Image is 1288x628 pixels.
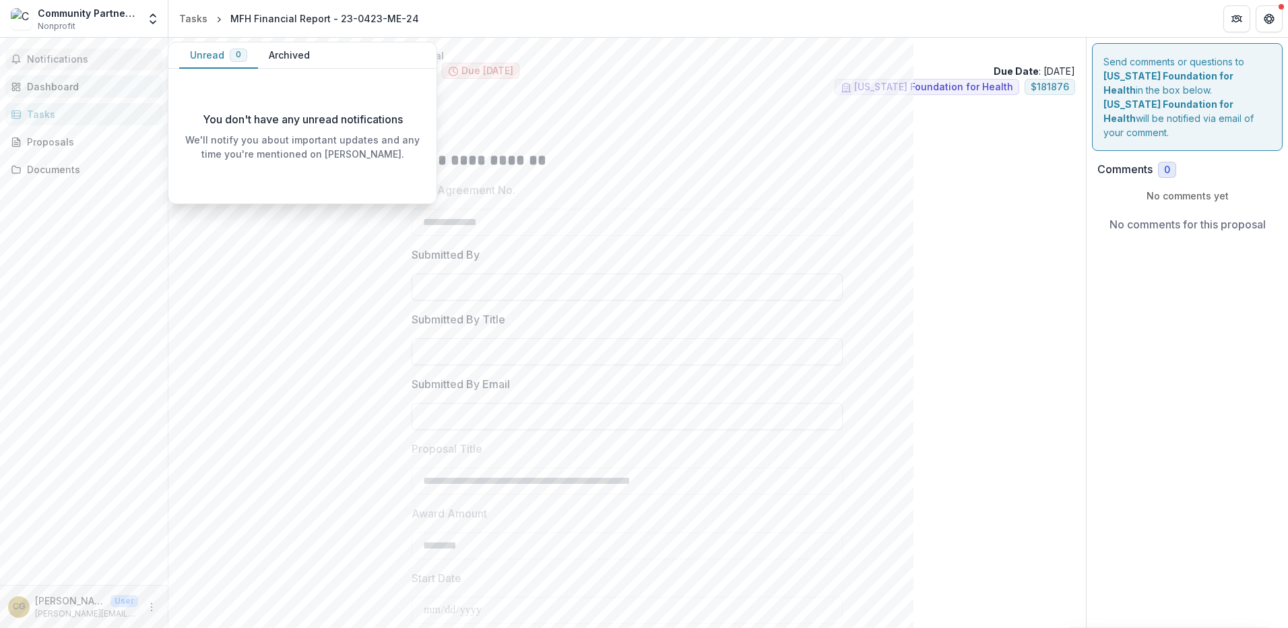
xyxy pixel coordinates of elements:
[38,6,138,20] div: Community Partnership Of [GEOGRAPHIC_DATA][US_STATE]
[27,162,152,177] div: Documents
[5,103,162,125] a: Tasks
[179,49,1075,63] p: Medicaid Expansion Outreach, Enrollment and Renewal
[27,54,157,65] span: Notifications
[1031,82,1069,93] span: $ 181876
[1109,216,1266,232] p: No comments for this proposal
[27,135,152,149] div: Proposals
[110,595,138,607] p: User
[236,50,241,59] span: 0
[5,75,162,98] a: Dashboard
[35,594,105,608] p: [PERSON_NAME]
[11,8,32,30] img: Community Partnership Of Southeast Missouri
[179,42,258,69] button: Unread
[143,5,162,32] button: Open entity switcher
[1223,5,1250,32] button: Partners
[412,376,510,392] p: Submitted By Email
[5,131,162,153] a: Proposals
[854,82,1013,93] span: [US_STATE] Foundation for Health
[1256,5,1283,32] button: Get Help
[5,49,162,70] button: Notifications
[143,599,160,615] button: More
[258,42,321,69] button: Archived
[230,11,419,26] div: MFH Financial Report - 23-0423-ME-24
[994,64,1075,78] p: : [DATE]
[179,11,207,26] div: Tasks
[994,65,1039,77] strong: Due Date
[1097,163,1153,176] h2: Comments
[38,20,75,32] span: Nonprofit
[461,65,513,77] span: Due [DATE]
[412,182,515,198] p: MFH Agreement No.
[5,158,162,181] a: Documents
[412,441,482,457] p: Proposal Title
[1103,98,1233,124] strong: [US_STATE] Foundation for Health
[27,107,152,121] div: Tasks
[190,106,1064,120] p: : from [US_STATE] Foundation for Health
[27,80,152,94] div: Dashboard
[35,608,138,620] p: [PERSON_NAME][EMAIL_ADDRESS][DOMAIN_NAME]
[412,505,487,522] p: Award Amount
[412,311,505,327] p: Submitted By Title
[412,570,461,586] p: Start Date
[1097,189,1277,203] p: No comments yet
[174,9,213,28] a: Tasks
[13,602,26,611] div: Calvin Garner
[1164,164,1170,176] span: 0
[412,247,480,263] p: Submitted By
[1103,70,1233,96] strong: [US_STATE] Foundation for Health
[179,133,426,161] p: We'll notify you about important updates and any time you're mentioned on [PERSON_NAME].
[203,111,403,127] p: You don't have any unread notifications
[1092,43,1283,151] div: Send comments or questions to in the box below. will be notified via email of your comment.
[174,9,424,28] nav: breadcrumb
